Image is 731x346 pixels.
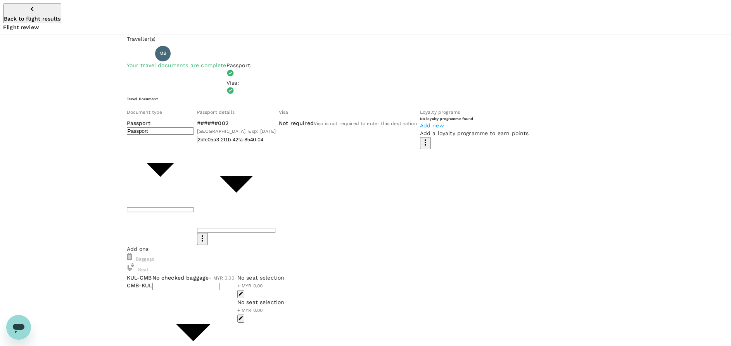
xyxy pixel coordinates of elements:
[420,116,529,121] h6: No loyalty programme found
[226,79,252,87] p: Visa :
[152,275,209,281] span: No checked baggage
[127,110,162,115] span: Document type
[197,129,276,134] span: [GEOGRAPHIC_DATA] | Exp: [DATE]
[127,274,152,282] p: KUL - CMB
[3,23,728,31] p: Flight review
[420,130,529,136] span: Add a loyalty programme to earn points
[127,263,605,274] div: Seat
[152,274,234,282] div: No checked baggage+ MYR 0.00
[6,315,31,340] iframe: Button to launch messaging window
[420,110,460,115] span: Loyalty programs
[127,253,605,263] div: Baggage
[127,35,605,43] p: Traveller(s)
[4,15,60,23] p: Back to flight results
[197,119,276,136] div: ######002[GEOGRAPHIC_DATA]| Exp: [DATE]
[174,50,243,57] p: Manisah [PERSON_NAME]
[159,50,166,57] span: MB
[226,61,252,69] p: Passport :
[3,3,61,23] button: Back to flight results
[197,110,235,115] span: Passport details
[237,298,285,306] div: No seat selection
[127,263,135,271] img: baggage-icon
[237,308,263,313] span: + MYR 0.00
[127,245,605,253] p: Add ons
[127,282,152,289] p: CMB - KUL
[420,122,444,129] span: Add new
[127,62,226,68] span: Your travel documents are complete
[237,274,285,282] div: No seat selection
[127,119,194,127] p: Passport
[237,283,263,289] span: + MYR 0.00
[279,119,314,127] p: Not required
[314,121,417,126] span: Visa is not required to enter this destination
[197,119,276,127] p: ######002
[279,110,289,115] span: Visa
[127,253,132,261] img: baggage-icon
[127,50,152,57] p: Traveller 1 :
[209,275,234,281] span: + MYR 0.00
[127,96,605,101] h6: Travel Document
